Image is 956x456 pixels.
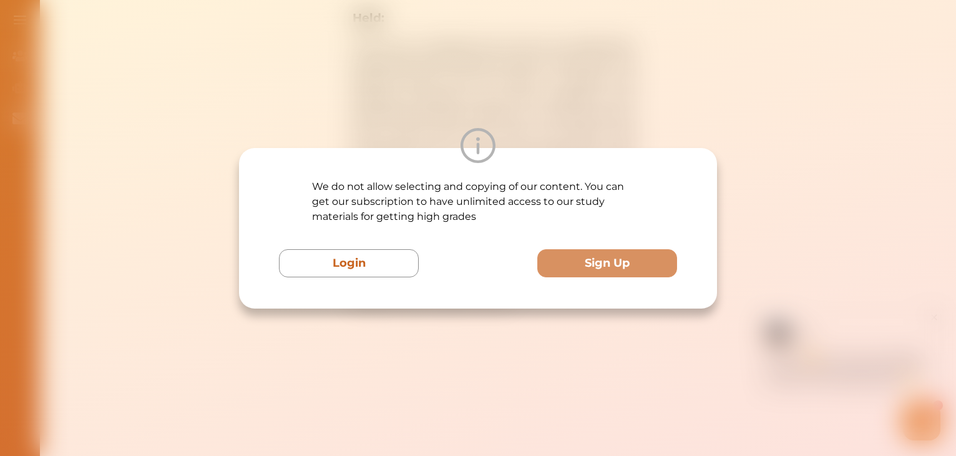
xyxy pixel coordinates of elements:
[312,179,644,224] p: We do not allow selecting and copying of our content. You can get our subscription to have unlimi...
[109,42,275,79] p: Hey there If you have any questions, I'm here to help! Just text back 'Hi' and choose from the fo...
[149,42,160,55] span: 👋
[140,21,155,33] div: Nini
[276,92,286,102] i: 1
[537,249,677,277] button: Sign Up
[249,67,260,79] span: 🌟
[279,249,419,277] button: Login
[109,12,133,36] img: Nini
